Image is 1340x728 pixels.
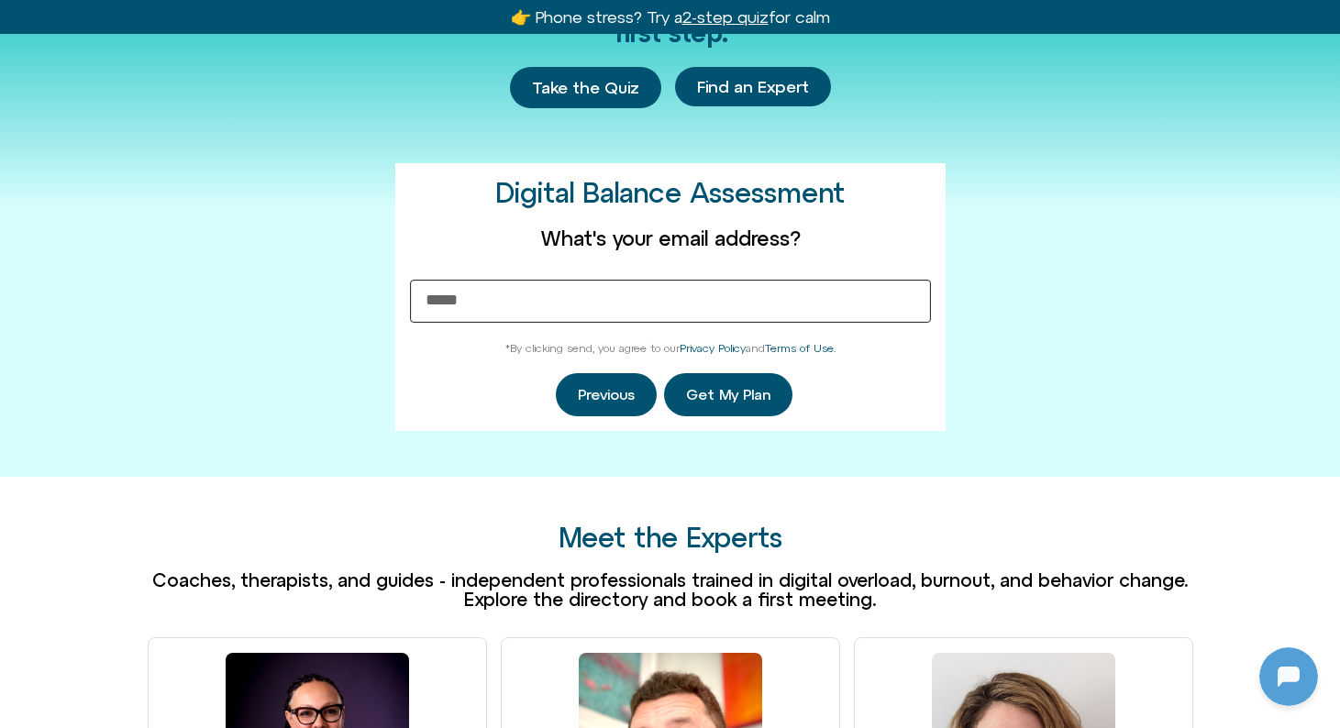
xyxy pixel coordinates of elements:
[495,178,845,208] h2: Digital Balance Assessment
[680,342,746,355] a: Privacy Policy
[556,373,657,416] button: Previous
[505,342,836,355] span: *By clicking send, you agree to our and
[511,7,830,27] a: 👉 Phone stress? Try a2-step quizfor calm
[410,226,931,416] form: Homepage Sign Up
[675,67,831,109] div: Find an Expert
[148,523,1193,553] h2: Meet the Experts
[532,78,639,98] span: Take the Quiz
[152,569,1188,610] span: Coaches, therapists, and guides - independent professionals trained in digital overload, burnout,...
[410,226,931,250] label: What's your email address?
[682,7,769,27] u: 2-step quiz
[686,387,770,403] span: Get My Plan
[1259,647,1318,706] iframe: Botpress
[697,78,809,96] span: Find an Expert
[765,342,836,355] a: Terms of Use.
[664,373,792,416] button: Get My Plan
[675,67,831,107] a: Find an Expert
[510,67,661,109] a: Take the Quiz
